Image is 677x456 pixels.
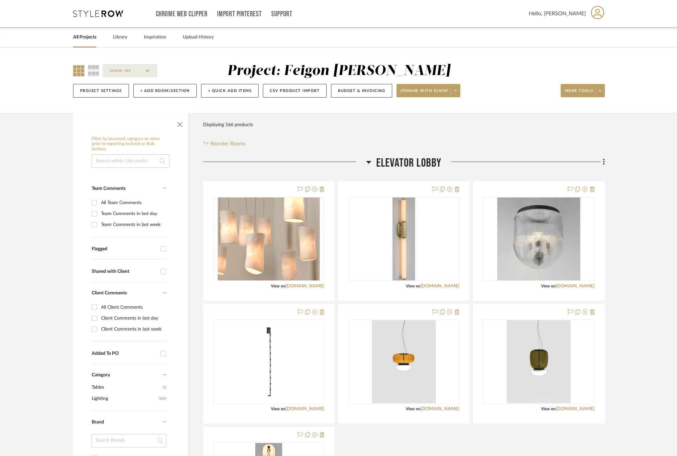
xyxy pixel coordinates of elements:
a: Support [271,11,292,17]
span: Team Comments [92,186,126,191]
a: [DOMAIN_NAME] [556,284,595,288]
span: Lighting [92,393,157,404]
span: View on [406,407,420,411]
span: (1) [163,382,167,393]
span: Tables [92,382,161,393]
span: ELEVATOR LOBBY [376,156,442,170]
div: 0 [349,197,459,281]
span: View on [271,407,285,411]
img: Tower Lighting Faro Pendant 14Wx11H - Dark Amber [372,320,436,403]
a: [DOMAIN_NAME] [285,407,324,411]
input: Search within 166 results [92,154,169,168]
a: [DOMAIN_NAME] [420,407,459,411]
button: + Add Room/Section [133,84,197,98]
a: Library [113,33,127,42]
button: + Quick Add Items [201,84,259,98]
a: [DOMAIN_NAME] [420,284,459,288]
span: View on [271,284,285,288]
img: Maxim Dune Flushmt 16Diax19H [497,197,580,280]
img: Ultra Lighting Amorphous Light - Custom [218,197,320,280]
a: Chrome Web Clipper [156,11,208,17]
div: Team Comments in last week [101,219,165,230]
span: Brand [92,420,104,424]
a: Import Pinterest [217,11,262,17]
h6: Filter by keyword, category or name prior to exporting to Excel or Bulk Actions [92,136,169,152]
span: View on [541,284,556,288]
div: Client Comments in last week [101,324,165,335]
a: All Projects [73,33,96,42]
div: Displaying 166 products [203,118,253,131]
a: Inspiration [144,33,166,42]
span: (165) [159,393,167,404]
button: Share with client [396,84,460,97]
span: Category [92,372,110,378]
span: View on [406,284,420,288]
img: RIDGLEY STUDIO WORKS SCEPTER S3 WALL SCONCE 4"W X 3.5"D X 32.25"H [393,197,415,280]
button: Reorder Rooms [203,140,246,148]
a: Upload History [183,33,214,42]
div: Team Comments in last day [101,208,165,219]
span: Share with client [400,88,449,98]
a: [DOMAIN_NAME] [556,407,595,411]
span: More tools [565,88,594,98]
img: Tower Lighting Faro Pendant - Antq Green11.5Wx16H [507,320,571,403]
div: Client Comments in last day [101,313,165,324]
img: Visual Comfort Catena 57"H Sconce [227,320,310,403]
div: Added To PO [92,351,157,356]
div: All Team Comments [101,197,165,208]
span: View on [541,407,556,411]
div: Shared with Client [92,269,157,274]
button: More tools [561,84,605,97]
button: CSV Product Import [263,84,327,98]
div: 0 [349,320,459,404]
input: Search Brands [92,434,167,447]
div: Project: Feigon [PERSON_NAME] [227,64,451,78]
button: Close [173,116,186,130]
span: Hello, [PERSON_NAME] [529,10,586,18]
button: Project Settings [73,84,129,98]
button: Budget & Invoicing [331,84,392,98]
span: Reorder Rooms [210,140,246,148]
span: Client Comments [92,291,127,295]
div: All Client Comments [101,302,165,313]
div: 0 [484,197,594,281]
div: Flagged [92,246,157,252]
a: [DOMAIN_NAME] [285,284,324,288]
div: 0 [484,320,594,404]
